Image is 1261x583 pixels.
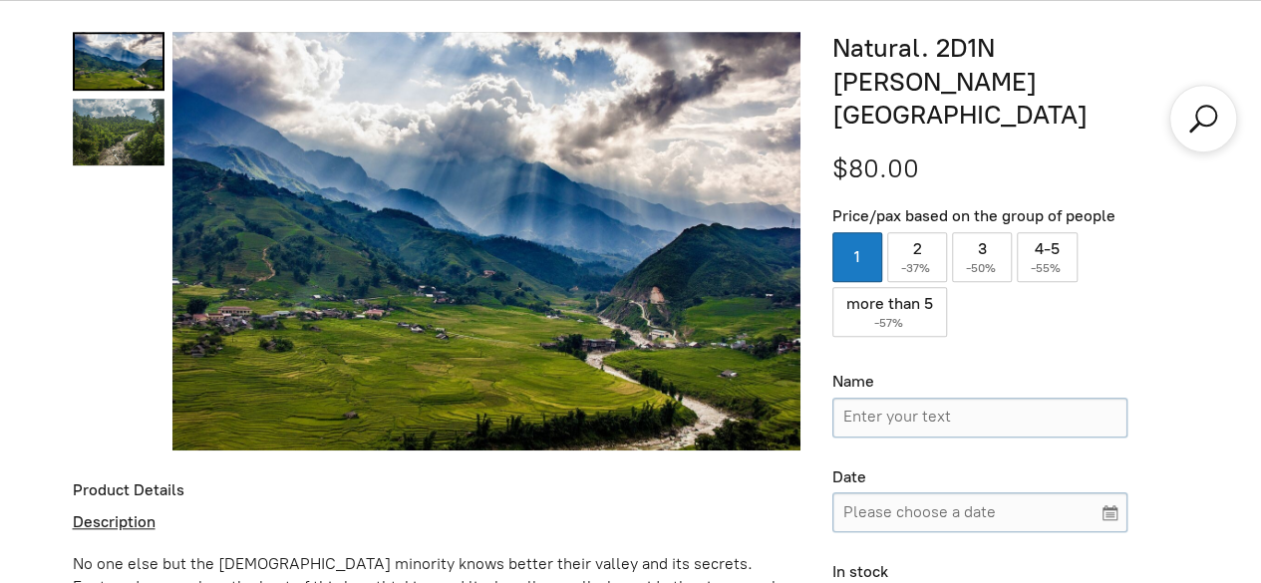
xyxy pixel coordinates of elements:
input: Name [832,398,1127,437]
span: -50% [966,261,999,275]
span: In stock [832,562,888,581]
span: -37% [901,261,933,275]
a: Search products [1185,101,1221,137]
input: Please choose a date [832,492,1127,532]
span: $80.00 [832,152,919,184]
span: -57% [873,316,905,330]
img: Natural. 2D1N Muong Hoa Valley [172,32,801,450]
label: more than 5 [832,287,947,337]
u: Description [73,512,156,531]
label: 2 [887,232,947,282]
div: Product Details [73,480,801,501]
label: 4-5 [1017,232,1078,282]
a: Natural. 2D1N Muong Hoa Valley 0 [73,32,164,91]
div: Price/pax based on the group of people [832,206,1127,227]
span: -55% [1031,261,1064,275]
label: 3 [952,232,1013,282]
a: Natural. 2D1N Muong Hoa Valley 1 [73,99,164,165]
div: No one else but the [DEMOGRAPHIC_DATA] minority knows better their valley and its secrets. [73,553,801,575]
div: Name [832,372,1127,393]
h1: Natural. 2D1N [PERSON_NAME][GEOGRAPHIC_DATA] [832,32,1188,133]
div: Date [832,467,1127,488]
